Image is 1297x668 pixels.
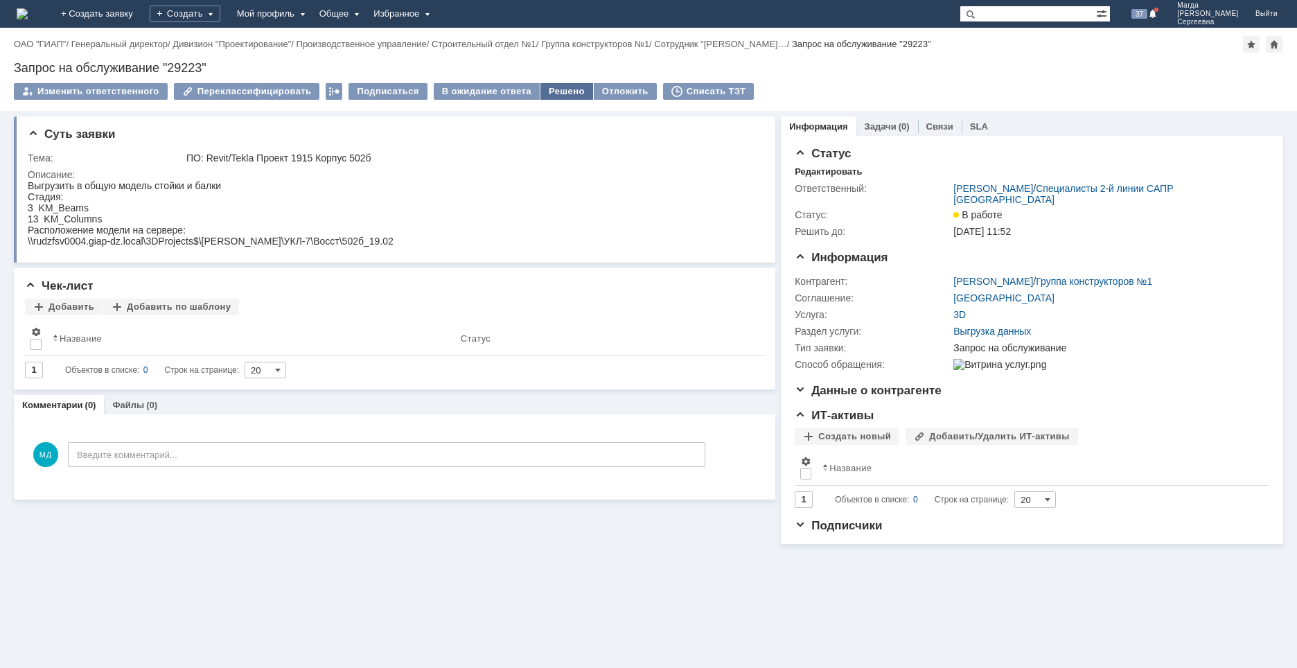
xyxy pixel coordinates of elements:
[953,359,1046,370] img: Витрина услуг.png
[795,409,874,422] span: ИТ-активы
[297,39,432,49] div: /
[30,326,42,337] span: Настройки
[953,276,1033,287] a: [PERSON_NAME]
[28,152,184,164] div: Тема:
[953,276,1152,287] div: /
[14,61,1283,75] div: Запрос на обслуживание "29223"
[795,147,851,160] span: Статус
[795,251,888,264] span: Информация
[297,39,427,49] a: Производственное управление
[112,400,144,410] a: Файлы
[186,152,755,164] div: ПО: Revit/Tekla Проект 1915 Корпус 502б
[150,6,220,22] div: Создать
[47,321,455,356] th: Название
[835,495,909,504] span: Объектов в списке:
[1131,9,1147,19] span: 37
[795,519,882,532] span: Подписчики
[1177,1,1239,10] span: Магда
[953,209,1002,220] span: В работе
[541,39,654,49] div: /
[953,183,1262,205] div: /
[654,39,792,49] div: /
[795,166,862,177] div: Редактировать
[326,83,342,100] div: Работа с массовостью
[970,121,988,132] a: SLA
[28,128,115,141] span: Суть заявки
[60,333,102,344] div: Название
[173,39,291,49] a: Дивизион "Проектирование"
[795,326,951,337] div: Раздел услуги:
[22,400,83,410] a: Комментарии
[654,39,786,49] a: Сотрудник "[PERSON_NAME]…
[17,8,28,19] img: logo
[953,183,1033,194] a: [PERSON_NAME]
[65,365,139,375] span: Объектов в списке:
[173,39,296,49] div: /
[461,333,491,344] div: Статус
[795,276,951,287] div: Контрагент:
[795,359,951,370] div: Способ обращения:
[1177,10,1239,18] span: [PERSON_NAME]
[953,326,1031,337] a: Выгрузка данных
[795,342,951,353] div: Тип заявки:
[795,183,951,194] div: Ответственный:
[1177,18,1239,26] span: Сергеевна
[817,450,1258,486] th: Название
[835,491,1009,508] i: Строк на странице:
[143,362,148,378] div: 0
[795,309,951,320] div: Услуга:
[65,362,239,378] i: Строк на странице:
[953,342,1262,353] div: Запрос на обслуживание
[33,442,58,467] span: МД
[14,39,71,49] div: /
[899,121,910,132] div: (0)
[455,321,753,356] th: Статус
[953,309,966,320] a: 3D
[800,456,811,467] span: Настройки
[85,400,96,410] div: (0)
[795,292,951,304] div: Соглашение:
[795,209,951,220] div: Статус:
[432,39,541,49] div: /
[1243,36,1260,53] div: Добавить в избранное
[865,121,897,132] a: Задачи
[953,292,1055,304] a: [GEOGRAPHIC_DATA]
[1096,6,1110,19] span: Расширенный поиск
[25,279,94,292] span: Чек-лист
[829,463,872,473] div: Название
[146,400,157,410] div: (0)
[432,39,536,49] a: Строительный отдел №1
[28,169,757,180] div: Описание:
[1036,276,1152,287] a: Группа конструкторов №1
[792,39,931,49] div: Запрос на обслуживание "29223"
[71,39,168,49] a: Генеральный директор
[17,8,28,19] a: Перейти на домашнюю страницу
[795,384,942,397] span: Данные о контрагенте
[71,39,173,49] div: /
[913,491,918,508] div: 0
[953,183,1173,205] a: Специалисты 2-й линии САПР [GEOGRAPHIC_DATA]
[14,39,66,49] a: ОАО "ГИАП"
[926,121,953,132] a: Связи
[541,39,649,49] a: Группа конструкторов №1
[795,226,951,237] div: Решить до:
[953,226,1011,237] span: [DATE] 11:52
[789,121,847,132] a: Информация
[1266,36,1282,53] div: Сделать домашней страницей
